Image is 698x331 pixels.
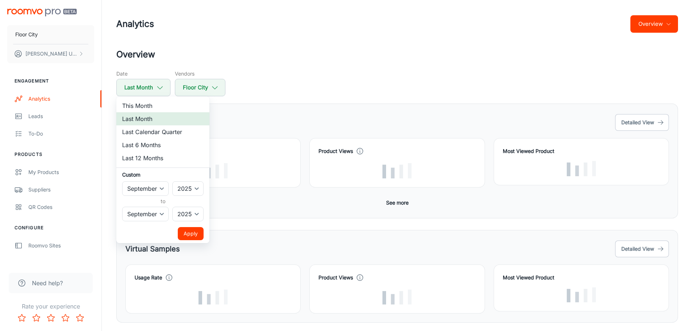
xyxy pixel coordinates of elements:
[178,227,204,240] button: Apply
[116,125,209,138] li: Last Calendar Quarter
[122,171,204,178] h6: Custom
[116,112,209,125] li: Last Month
[116,152,209,165] li: Last 12 Months
[124,197,202,205] h6: to
[116,138,209,152] li: Last 6 Months
[116,99,209,112] li: This Month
